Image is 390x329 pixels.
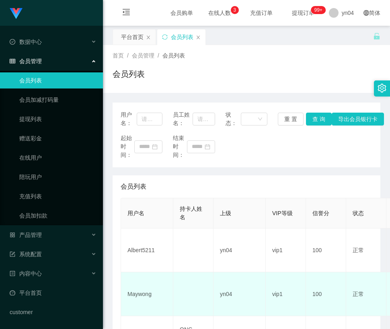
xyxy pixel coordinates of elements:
[373,33,380,40] i: 图标: unlock
[113,0,140,26] i: 图标: menu-fold
[127,52,129,59] span: /
[10,251,15,257] i: 图标: form
[246,10,277,16] span: 充值订单
[19,169,96,185] a: 陪玩用户
[121,29,144,45] div: 平台首页
[233,6,236,14] p: 3
[266,228,306,272] td: vip1
[19,188,96,204] a: 充值列表
[306,228,346,272] td: 100
[10,271,15,276] i: 图标: profile
[146,35,151,40] i: 图标: close
[204,10,235,16] span: 在线人数
[19,208,96,224] a: 会员加扣款
[162,52,185,59] span: 会员列表
[180,206,202,220] span: 持卡人姓名
[121,272,173,316] td: Maywong
[19,150,96,166] a: 在线用户
[10,270,42,277] span: 内容中心
[171,29,193,45] div: 会员列表
[378,84,386,93] i: 图标: setting
[19,111,96,127] a: 提现列表
[288,10,318,16] span: 提现订单
[19,92,96,108] a: 会员加减打码量
[132,52,154,59] span: 会员管理
[226,111,241,127] span: 状态：
[193,113,215,125] input: 请输入
[278,113,304,125] button: 重 置
[332,113,384,125] button: 导出会员银行卡
[127,210,144,216] span: 用户名
[353,210,364,216] span: 状态
[220,210,231,216] span: 上级
[258,117,263,122] i: 图标: down
[213,228,266,272] td: yn04
[10,251,42,257] span: 系统配置
[363,10,369,16] i: 图标: global
[121,182,146,191] span: 会员列表
[205,144,210,150] i: 图标: calendar
[19,130,96,146] a: 赠送彩金
[353,247,364,253] span: 正常
[173,134,187,159] span: 结束时间：
[306,113,332,125] button: 查 询
[10,58,15,64] i: 图标: table
[272,210,293,216] span: VIP等级
[311,6,325,14] sup: 315
[306,272,346,316] td: 100
[196,35,201,40] i: 图标: close
[19,72,96,88] a: 会员列表
[10,8,23,19] img: logo.9652507e.png
[121,111,137,127] span: 用户名：
[162,34,168,40] i: 图标: sync
[10,39,42,45] span: 数据中心
[152,144,158,150] i: 图标: calendar
[113,68,145,80] h1: 会员列表
[213,272,266,316] td: yn04
[10,39,15,45] i: 图标: check-circle-o
[312,210,329,216] span: 信誉分
[113,52,124,59] span: 首页
[231,6,239,14] sup: 3
[10,232,15,238] i: 图标: appstore-o
[173,111,192,127] span: 员工姓名：
[353,291,364,297] span: 正常
[10,285,96,301] a: 图标: dashboard平台首页
[158,52,159,59] span: /
[10,58,42,64] span: 会员管理
[266,272,306,316] td: vip1
[10,232,42,238] span: 产品管理
[121,134,134,159] span: 起始时间：
[121,228,173,272] td: Albert5211
[137,113,162,125] input: 请输入
[10,304,96,320] a: customer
